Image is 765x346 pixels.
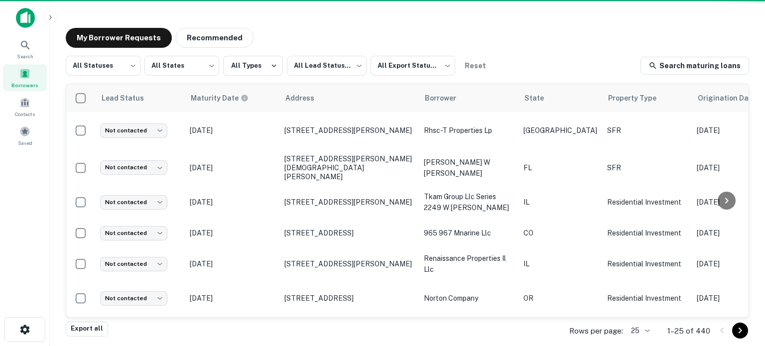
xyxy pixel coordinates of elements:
p: [STREET_ADDRESS][PERSON_NAME][DEMOGRAPHIC_DATA][PERSON_NAME] [284,154,414,182]
th: Lead Status [95,84,185,112]
span: Maturity dates displayed may be estimated. Please contact the lender for the most accurate maturi... [191,93,261,104]
p: Residential Investment [607,258,687,269]
th: Property Type [602,84,692,112]
button: Export all [66,322,108,337]
div: All States [144,53,219,79]
th: Maturity dates displayed may be estimated. Please contact the lender for the most accurate maturi... [185,84,279,112]
p: OR [523,293,597,304]
p: [DATE] [190,228,274,238]
div: 25 [627,324,651,338]
p: tkam group llc series 2249 w [PERSON_NAME] [424,191,513,213]
span: Contacts [15,110,35,118]
a: Search maturing loans [640,57,749,75]
p: [STREET_ADDRESS] [284,229,414,237]
a: Contacts [3,93,47,120]
span: Lead Status [101,92,157,104]
p: Residential Investment [607,293,687,304]
p: Residential Investment [607,228,687,238]
p: [DATE] [190,125,274,136]
div: Not contacted [100,160,167,175]
p: [DATE] [190,293,274,304]
p: [STREET_ADDRESS][PERSON_NAME] [284,198,414,207]
span: Borrower [425,92,469,104]
p: IL [523,197,597,208]
p: [GEOGRAPHIC_DATA] [523,125,597,136]
button: Reset [459,56,491,76]
th: Address [279,84,419,112]
p: Rows per page: [569,325,623,337]
p: SFR [607,162,687,173]
p: FL [523,162,597,173]
span: State [524,92,557,104]
div: All Export Statuses [371,53,455,79]
p: rhsc-t properties lp [424,125,513,136]
p: [DATE] [190,197,274,208]
p: [DATE] [190,258,274,269]
p: SFR [607,125,687,136]
p: renaissance properties il llc [424,253,513,275]
a: Saved [3,122,47,149]
th: Borrower [419,84,518,112]
button: All Types [223,56,283,76]
p: Residential Investment [607,197,687,208]
button: Go to next page [732,323,748,339]
a: Borrowers [3,64,47,91]
div: All Statuses [66,53,140,79]
span: Search [17,52,33,60]
p: [PERSON_NAME] w [PERSON_NAME] [424,157,513,179]
p: 1–25 of 440 [667,325,710,337]
button: My Borrower Requests [66,28,172,48]
div: Not contacted [100,195,167,210]
span: Borrowers [11,81,38,89]
div: Not contacted [100,291,167,306]
div: All Lead Statuses [287,53,367,79]
a: Search [3,35,47,62]
p: [DATE] [190,162,274,173]
div: Not contacted [100,226,167,240]
p: norton company [424,293,513,304]
p: IL [523,258,597,269]
p: [STREET_ADDRESS] [284,294,414,303]
span: Saved [18,139,32,147]
p: [STREET_ADDRESS][PERSON_NAME] [284,126,414,135]
p: 965 967 mnarine llc [424,228,513,238]
button: Recommended [176,28,254,48]
div: Maturity dates displayed may be estimated. Please contact the lender for the most accurate maturi... [191,93,249,104]
span: Property Type [608,92,669,104]
th: State [518,84,602,112]
img: capitalize-icon.png [16,8,35,28]
div: Not contacted [100,123,167,138]
div: Not contacted [100,257,167,271]
iframe: Chat Widget [715,266,765,314]
p: CO [523,228,597,238]
p: [STREET_ADDRESS][PERSON_NAME] [284,259,414,268]
span: Address [285,92,327,104]
h6: Maturity Date [191,93,239,104]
